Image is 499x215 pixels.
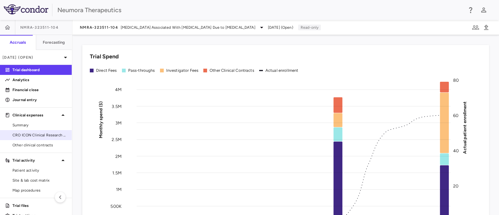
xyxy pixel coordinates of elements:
p: Clinical expenses [12,112,59,118]
p: Analytics [12,77,67,83]
span: Map procedures [12,188,67,193]
span: [MEDICAL_DATA] Associated With [MEDICAL_DATA] Due to [MEDICAL_DATA] [121,25,255,30]
img: logo-full-SnFGN8VE.png [4,4,48,14]
p: Trial dashboard [12,67,67,73]
div: Pass-throughs [128,68,155,73]
h6: Accruals [10,40,26,45]
h6: Forecasting [43,40,65,45]
div: Actual enrollment [265,68,298,73]
span: Patient activity [12,168,67,173]
tspan: 60 [453,113,458,118]
p: Journal entry [12,97,67,103]
tspan: 1.5M [112,170,122,175]
h6: Trial Spend [90,52,119,61]
span: NMRA-323511-104 [80,25,118,30]
p: Financial close [12,87,67,93]
p: [DATE] (Open) [2,55,62,60]
tspan: 80 [453,78,459,83]
div: Direct Fees [96,68,117,73]
p: Trial activity [12,158,59,163]
tspan: 2.5M [112,137,122,142]
tspan: 2M [115,154,122,159]
tspan: 3.5M [112,104,122,109]
tspan: Monthly spend ($) [98,101,104,138]
tspan: 3M [115,120,122,125]
span: Other clinical contracts [12,142,67,148]
tspan: 20 [453,183,458,189]
div: Investigator Fees [166,68,199,73]
p: Read-only [298,25,321,30]
span: CRO ICON Clinical Research Limited [12,132,67,138]
div: Neumora Therapeutics [57,5,463,15]
tspan: 40 [453,148,459,154]
tspan: 1M [116,187,122,192]
tspan: 4M [115,87,122,92]
span: Site & lab cost matrix [12,178,67,183]
p: Trial files [12,203,67,208]
tspan: Actual patient enrollment [462,101,468,154]
span: [DATE] (Open) [268,25,293,30]
span: NMRA-323511-104 [20,25,59,30]
div: Other Clinical Contracts [210,68,254,73]
span: Summary [12,122,67,128]
tspan: 500K [110,203,122,209]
